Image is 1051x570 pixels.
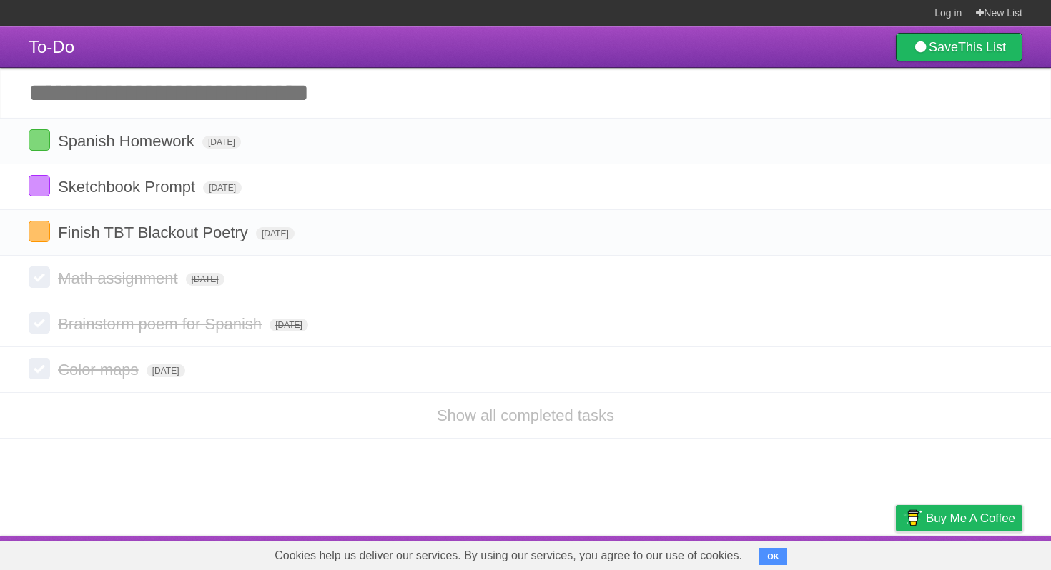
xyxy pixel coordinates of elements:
span: [DATE] [147,364,185,377]
a: About [706,539,736,566]
label: Done [29,266,50,288]
a: Buy me a coffee [896,505,1022,531]
label: Done [29,175,50,196]
span: [DATE] [256,227,295,240]
span: [DATE] [186,273,224,286]
span: Brainstorm poem for Spanish [58,315,265,333]
span: Finish TBT Blackout Poetry [58,224,252,241]
span: Math assignment [58,269,182,287]
span: Buy me a coffee [926,506,1015,531]
a: Suggest a feature [932,539,1022,566]
span: [DATE] [202,136,241,149]
a: Privacy [877,539,914,566]
label: Done [29,312,50,334]
b: This List [958,40,1006,54]
button: OK [759,548,787,565]
a: Show all completed tasks [437,406,614,424]
label: Done [29,221,50,242]
span: Sketchbook Prompt [58,178,199,196]
span: [DATE] [270,319,308,331]
label: Done [29,129,50,151]
span: Cookies help us deliver our services. By using our services, you agree to our use of cookies. [260,541,756,570]
a: Terms [829,539,860,566]
a: SaveThis List [896,33,1022,61]
a: Developers [753,539,811,566]
label: Done [29,358,50,379]
span: Color maps [58,361,142,379]
span: [DATE] [203,181,242,194]
span: To-Do [29,37,74,56]
span: Spanish Homework [58,132,198,150]
img: Buy me a coffee [903,506,922,530]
